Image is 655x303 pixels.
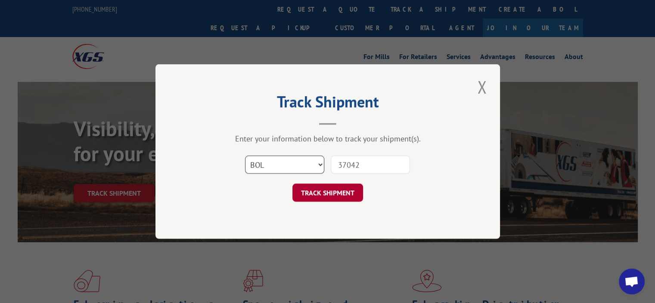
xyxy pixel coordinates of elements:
h2: Track Shipment [199,96,457,112]
button: Close modal [475,75,489,99]
input: Number(s) [331,156,410,174]
a: Open chat [619,269,645,294]
button: TRACK SHIPMENT [292,184,363,202]
div: Enter your information below to track your shipment(s). [199,134,457,144]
